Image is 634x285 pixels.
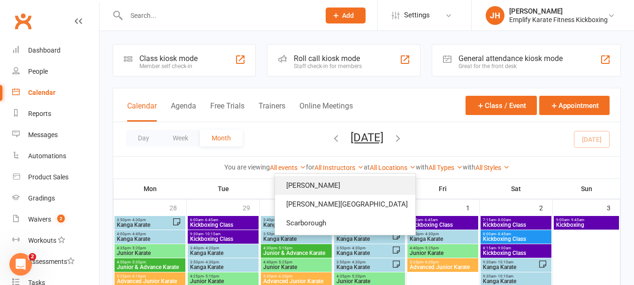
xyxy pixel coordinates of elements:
[190,222,257,228] span: Kickboxing Class
[482,274,550,278] span: 9:30am
[423,246,439,250] span: - 5:25pm
[263,232,330,236] span: 3:50pm
[28,216,51,223] div: Waivers
[139,54,198,63] div: Class kiosk mode
[336,274,403,278] span: 4:35pm
[169,200,186,215] div: 28
[116,274,183,278] span: 5:25pm
[466,200,479,215] div: 1
[482,218,550,222] span: 7:15am
[463,163,475,171] strong: with
[409,264,476,270] span: Advanced Junior Karate
[458,54,563,63] div: General attendance kiosk mode
[553,179,620,199] th: Sun
[486,6,504,25] div: JH
[116,232,183,236] span: 4:00pm
[130,218,146,222] span: - 4:30pm
[263,236,330,242] span: Kanga Karate
[263,250,330,256] span: Junior & Advance Karate
[482,246,550,250] span: 8:15am
[12,40,99,61] a: Dashboard
[409,250,476,256] span: Junior Karate
[314,164,364,171] a: All Instructors
[204,260,219,264] span: - 4:30pm
[29,253,36,261] span: 2
[482,278,550,284] span: Kanga Karate
[204,246,219,250] span: - 4:20pm
[28,46,61,54] div: Dashboard
[28,194,55,202] div: Gradings
[556,222,617,228] span: Kickboxing
[28,131,58,139] div: Messages
[200,130,243,146] button: Month
[416,163,428,171] strong: with
[130,260,146,264] span: - 5:35pm
[263,274,330,278] span: 5:35pm
[263,264,330,270] span: Junior Karate
[336,236,392,242] span: Kanga Karate
[224,163,270,171] strong: You are viewing
[130,232,146,236] span: - 4:40pm
[263,218,330,222] span: 3:40pm
[190,274,257,278] span: 4:25pm
[275,176,415,195] a: [PERSON_NAME]
[190,232,257,236] span: 9:30am
[263,278,330,284] span: Advanced Junior Karate
[482,222,550,228] span: Kickboxing Class
[475,164,510,171] a: All Styles
[139,63,198,69] div: Member self check-in
[423,232,439,236] span: - 4:30pm
[126,130,161,146] button: Day
[556,218,617,222] span: 9:00am
[350,260,366,264] span: - 4:30pm
[127,101,157,122] button: Calendar
[294,63,362,69] div: Staff check-in for members
[406,179,480,199] th: Fri
[275,214,415,232] a: Scarborough
[482,260,538,264] span: 9:30am
[326,8,366,23] button: Add
[116,260,183,264] span: 4:50pm
[299,101,353,122] button: Online Meetings
[190,218,257,222] span: 6:00am
[423,260,439,264] span: - 6:20pm
[336,250,392,256] span: Kanga Karate
[190,236,257,242] span: Kickboxing Class
[9,253,32,276] iframe: Intercom live chat
[116,222,172,228] span: Kanga Karate
[28,110,51,117] div: Reports
[370,164,416,171] a: All Locations
[12,124,99,146] a: Messages
[409,246,476,250] span: 4:40pm
[11,9,35,33] a: Clubworx
[480,179,553,199] th: Sat
[187,179,260,199] th: Tue
[130,246,146,250] span: - 5:20pm
[428,164,463,171] a: All Types
[123,9,313,22] input: Search...
[263,222,330,228] span: Kanga Karate
[28,258,75,265] div: Assessments
[12,61,99,82] a: People
[496,246,511,250] span: - 9:00am
[130,274,146,278] span: - 6:10pm
[190,260,257,264] span: 3:50pm
[496,218,511,222] span: - 8:00am
[482,264,538,270] span: Kanga Karate
[458,63,563,69] div: Great for the front desk
[161,130,200,146] button: Week
[12,103,99,124] a: Reports
[12,209,99,230] a: Waivers 2
[116,246,183,250] span: 4:35pm
[607,200,620,215] div: 3
[116,264,183,270] span: Junior & Advance Karate
[116,218,172,222] span: 3:50pm
[496,274,513,278] span: - 10:10am
[12,230,99,251] a: Workouts
[57,215,65,223] span: 2
[539,96,610,115] button: Appointment
[12,188,99,209] a: Gradings
[263,260,330,264] span: 4:40pm
[482,250,550,256] span: Kickboxing Class
[423,218,438,222] span: - 6:45am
